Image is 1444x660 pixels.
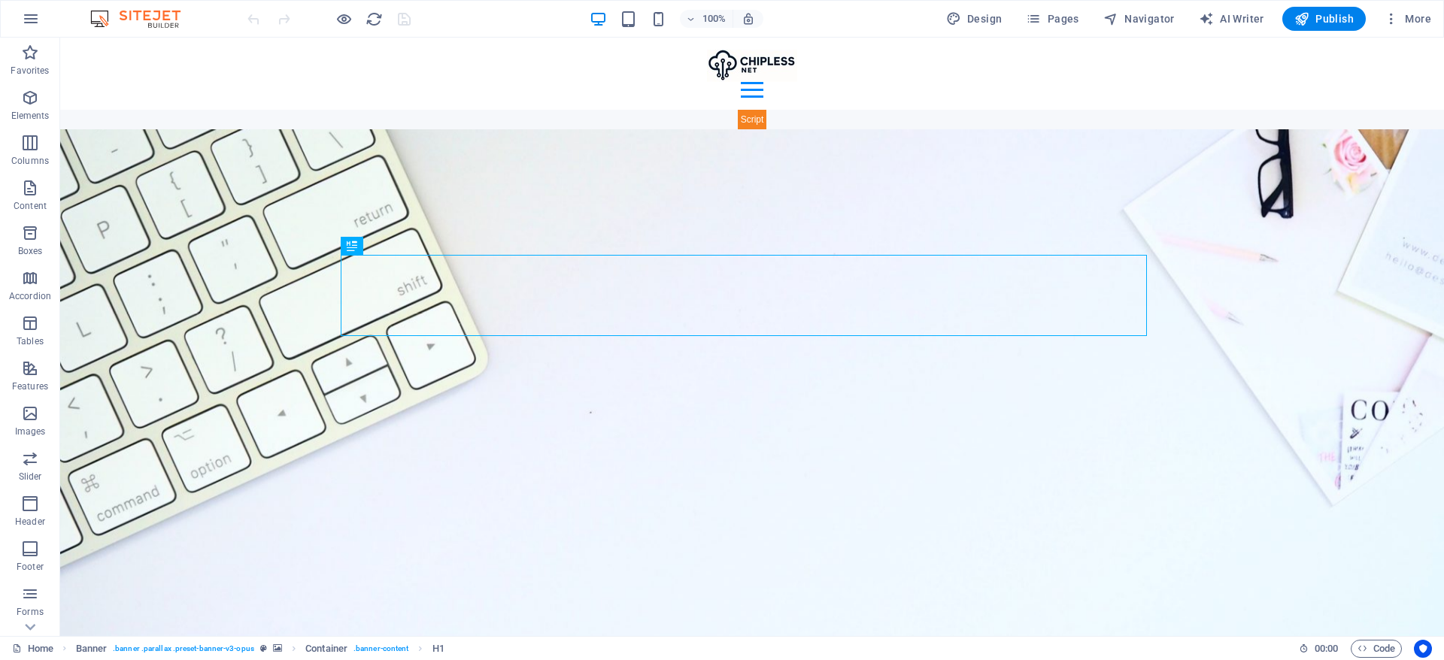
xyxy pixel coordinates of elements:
[1325,643,1327,654] span: :
[1103,11,1175,26] span: Navigator
[940,7,1009,31] div: Design (Ctrl+Alt+Y)
[17,606,44,618] p: Forms
[17,335,44,347] p: Tables
[1351,640,1402,658] button: Code
[11,65,49,77] p: Favorites
[1020,7,1085,31] button: Pages
[1026,11,1078,26] span: Pages
[12,380,48,392] p: Features
[432,640,444,658] span: Click to select. Double-click to edit
[940,7,1009,31] button: Design
[335,10,353,28] button: Click here to leave preview mode and continue editing
[305,640,347,658] span: Click to select. Double-click to edit
[260,644,267,652] i: This element is a customizable preset
[946,11,1003,26] span: Design
[1414,640,1432,658] button: Usercentrics
[17,561,44,573] p: Footer
[702,10,727,28] h6: 100%
[1193,7,1270,31] button: AI Writer
[14,200,47,212] p: Content
[15,516,45,528] p: Header
[273,644,282,652] i: This element contains a background
[1282,7,1366,31] button: Publish
[365,10,383,28] button: reload
[1294,11,1354,26] span: Publish
[76,640,444,658] nav: breadcrumb
[113,640,254,658] span: . banner .parallax .preset-banner-v3-opus
[76,640,108,658] span: Click to select. Double-click to edit
[11,155,49,167] p: Columns
[9,290,51,302] p: Accordion
[1378,7,1437,31] button: More
[1299,640,1339,658] h6: Session time
[1097,7,1181,31] button: Navigator
[366,11,383,28] i: Reload page
[1199,11,1264,26] span: AI Writer
[11,110,50,122] p: Elements
[18,245,43,257] p: Boxes
[680,10,733,28] button: 100%
[12,640,53,658] a: Click to cancel selection. Double-click to open Pages
[1384,11,1431,26] span: More
[1315,640,1338,658] span: 00 00
[742,12,755,26] i: On resize automatically adjust zoom level to fit chosen device.
[19,471,42,483] p: Slider
[353,640,408,658] span: . banner-content
[15,425,46,437] p: Images
[1358,640,1395,658] span: Code
[86,10,199,28] img: Editor Logo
